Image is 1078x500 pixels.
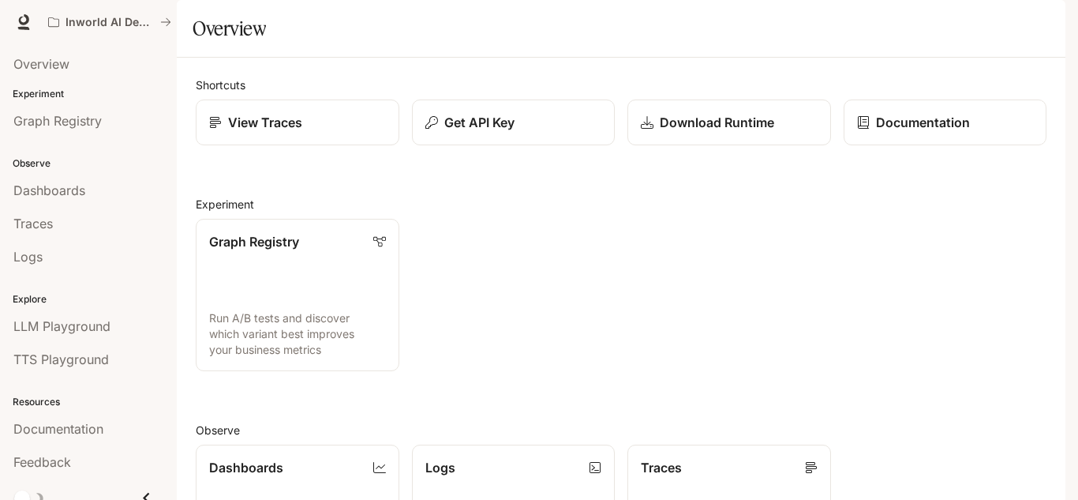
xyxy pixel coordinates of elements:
[641,458,682,477] p: Traces
[196,100,399,145] a: View Traces
[209,310,386,358] p: Run A/B tests and discover which variant best improves your business metrics
[66,16,154,29] p: Inworld AI Demos
[444,113,515,132] p: Get API Key
[412,100,616,145] button: Get API Key
[844,100,1047,145] a: Documentation
[41,6,178,38] button: All workspaces
[193,13,266,44] h1: Overview
[196,196,1046,212] h2: Experiment
[209,458,283,477] p: Dashboards
[660,113,774,132] p: Download Runtime
[196,77,1046,93] h2: Shortcuts
[209,232,299,251] p: Graph Registry
[196,422,1046,438] h2: Observe
[196,219,399,371] a: Graph RegistryRun A/B tests and discover which variant best improves your business metrics
[876,113,970,132] p: Documentation
[425,458,455,477] p: Logs
[228,113,302,132] p: View Traces
[627,100,831,145] a: Download Runtime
